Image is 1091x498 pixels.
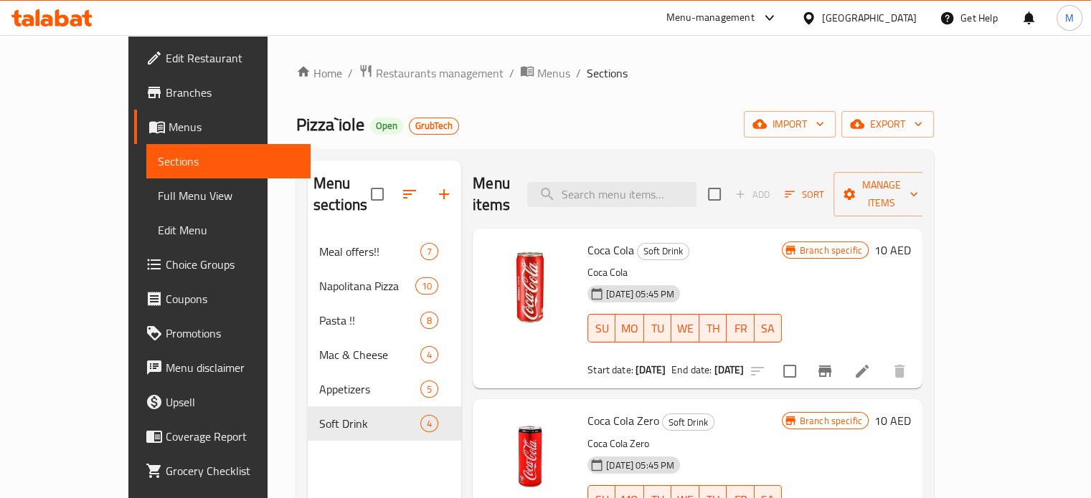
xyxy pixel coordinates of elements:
a: Home [296,64,342,82]
button: Manage items [833,172,930,216]
span: SA [760,318,776,339]
span: Coupons [166,290,299,307]
span: Promotions [166,325,299,342]
input: search [527,182,696,207]
span: export [853,115,922,133]
span: Select section [699,179,729,209]
span: Branch specific [794,244,868,257]
div: [GEOGRAPHIC_DATA] [822,10,917,26]
div: Pasta !!8 [308,303,461,337]
span: Edit Restaurant [166,49,299,67]
span: Sections [158,153,299,170]
div: Soft Drink [637,243,689,260]
span: [DATE] 05:45 PM [600,459,680,472]
div: items [415,277,438,295]
p: Coca Cola Zero [587,435,782,453]
a: Coverage Report [134,419,311,454]
button: delete [882,354,917,388]
span: Soft Drink [638,243,689,259]
span: Sort sections [392,177,427,211]
span: import [755,115,824,133]
h6: 10 AED [874,411,911,431]
span: Edit Menu [158,221,299,239]
a: Edit Restaurant [134,41,311,75]
span: Coverage Report [166,428,299,445]
b: [DATE] [714,360,744,379]
span: Choice Groups [166,256,299,273]
span: Grocery Checklist [166,462,299,479]
a: Grocery Checklist [134,454,311,488]
span: SU [594,318,610,339]
li: / [576,64,581,82]
a: Menus [134,110,311,144]
a: Branches [134,75,311,110]
span: Select all sections [362,179,392,209]
span: Soft Drink [663,414,714,431]
li: / [509,64,514,82]
span: End date: [671,360,712,379]
span: Napolitana Pizza [319,277,415,295]
span: Soft Drink [319,415,420,432]
span: 10 [416,279,438,293]
button: MO [615,314,644,343]
span: Appetizers [319,380,420,398]
a: Menu disclaimer [134,350,311,385]
a: Choice Groups [134,247,311,282]
span: Coca Cola [587,239,634,261]
div: items [420,415,438,432]
span: Upsell [166,393,299,411]
span: Start date: [587,360,633,379]
img: Coca Cola [484,240,576,332]
a: Edit Menu [146,213,311,247]
span: Restaurants management [376,64,504,82]
a: Menus [520,64,570,82]
a: Promotions [134,316,311,350]
span: Manage items [845,176,918,212]
span: Pizza`iole [296,108,364,140]
span: GrubTech [410,120,458,132]
button: SU [587,314,615,343]
a: Coupons [134,282,311,316]
div: Pasta !! [319,312,420,329]
span: 5 [421,383,438,396]
div: Meal offers!!7 [308,234,461,269]
span: Select to update [775,356,805,386]
span: TH [705,318,721,339]
span: Menus [169,118,299,135]
h2: Menu sections [313,173,371,216]
div: items [420,243,438,260]
div: Soft Drink4 [308,406,461,441]
button: WE [671,314,699,343]
span: M [1065,10,1074,26]
a: Edit menu item [854,363,871,380]
span: TU [650,318,666,339]
a: Full Menu View [146,178,311,213]
h6: 10 AED [874,240,911,260]
span: Menus [537,64,570,82]
span: Sort [785,186,824,203]
div: Appetizers5 [308,372,461,406]
span: 4 [421,417,438,431]
span: Full Menu View [158,187,299,204]
a: Restaurants management [359,64,504,82]
span: Open [370,120,403,132]
span: Sort items [775,183,833,206]
b: [DATE] [636,360,666,379]
span: Mac & Cheese [319,346,420,363]
button: Sort [781,183,828,206]
span: Meal offers!! [319,243,420,260]
span: Menu disclaimer [166,359,299,376]
div: Mac & Cheese4 [308,337,461,372]
button: FR [727,314,754,343]
div: items [420,346,438,363]
h2: Menu items [473,173,510,216]
span: Coca Cola Zero [587,410,659,431]
div: Open [370,118,403,135]
button: export [841,111,934,138]
span: Sections [587,64,628,82]
nav: Menu sections [308,229,461,446]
